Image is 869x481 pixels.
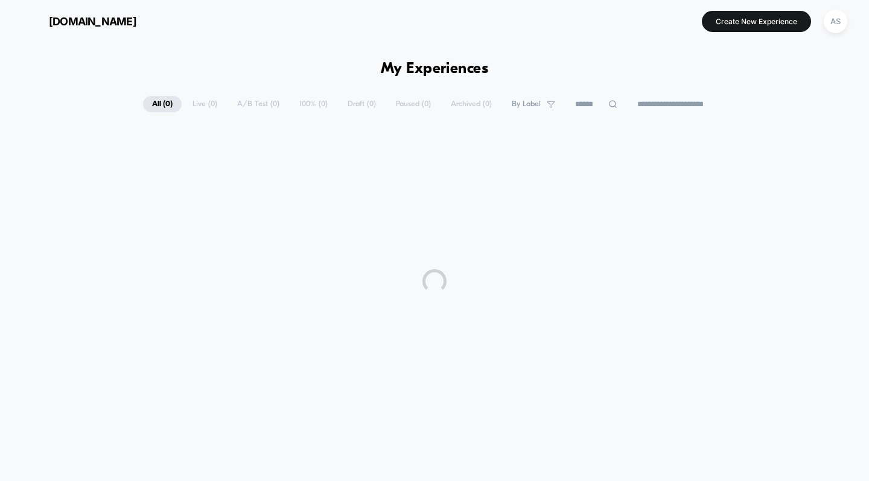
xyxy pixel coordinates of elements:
[18,11,140,31] button: [DOMAIN_NAME]
[702,11,811,32] button: Create New Experience
[512,100,541,109] span: By Label
[143,96,182,112] span: All ( 0 )
[820,9,851,34] button: AS
[824,10,847,33] div: AS
[381,60,489,78] h1: My Experiences
[49,15,136,28] span: [DOMAIN_NAME]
